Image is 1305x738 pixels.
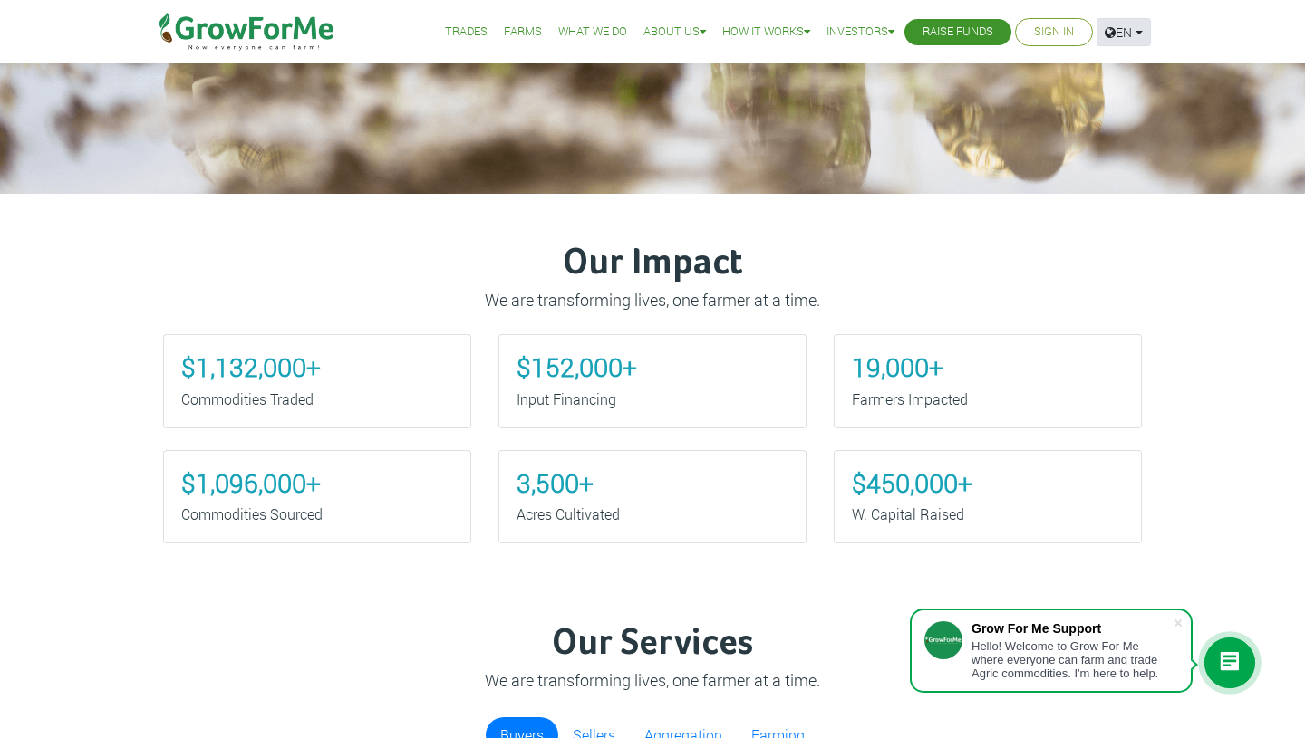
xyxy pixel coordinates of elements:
b: 3,500+ [517,466,594,500]
b: $450,000+ [852,466,972,500]
p: Commodities Traded [181,388,453,410]
b: $1,096,000+ [181,466,321,500]
a: How it Works [722,23,810,42]
p: Commodities Sourced [181,503,453,525]
b: $152,000+ [517,350,637,384]
p: Input Financing [517,388,788,410]
div: Hello! Welcome to Grow For Me where everyone can farm and trade Agric commodities. I'm here to help. [971,639,1173,680]
a: Sign In [1034,23,1074,42]
a: Farms [504,23,542,42]
b: 19,000+ [852,350,943,384]
h3: Our Impact [166,242,1139,285]
p: Farmers Impacted [852,388,1124,410]
p: We are transforming lives, one farmer at a time. [166,668,1139,693]
p: We are transforming lives, one farmer at a time. [166,288,1139,312]
h3: Our Services [166,622,1139,666]
a: Raise Funds [923,23,993,42]
a: About Us [643,23,706,42]
div: Grow For Me Support [971,621,1173,636]
b: $1,132,000+ [181,350,321,384]
p: W. Capital Raised [852,503,1124,525]
a: Trades [445,23,488,42]
a: EN [1097,18,1151,46]
a: Investors [826,23,894,42]
p: Acres Cultivated [517,503,788,525]
a: What We Do [558,23,627,42]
